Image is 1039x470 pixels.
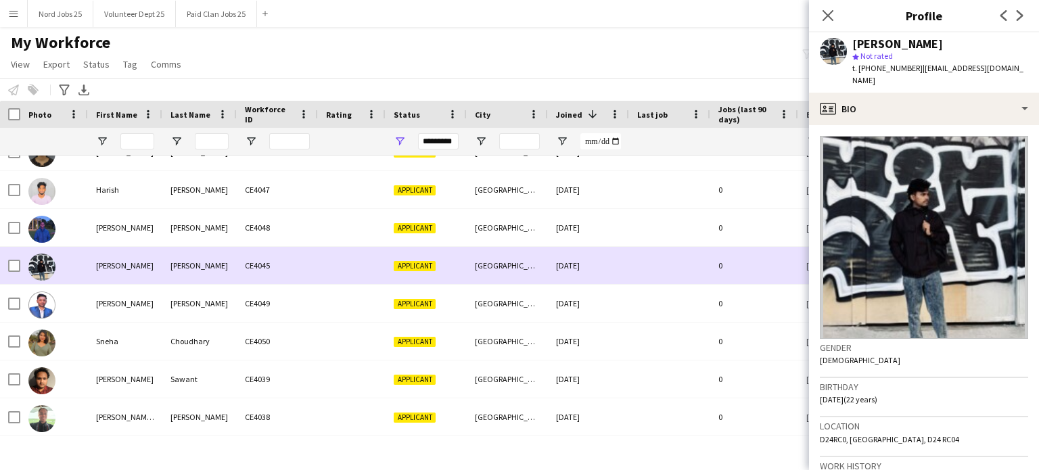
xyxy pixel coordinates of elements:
div: [PERSON_NAME] [162,398,237,436]
span: [DEMOGRAPHIC_DATA] [820,355,900,365]
a: Tag [118,55,143,73]
span: [DATE] (22 years) [820,394,877,404]
input: First Name Filter Input [120,133,154,149]
div: [PERSON_NAME] [162,247,237,284]
span: Applicant [394,375,436,385]
h3: Gender [820,342,1028,354]
span: Status [83,58,110,70]
div: 0 [710,247,798,284]
div: CE4049 [237,285,318,322]
div: [DATE] [548,247,629,284]
span: D24RC0, [GEOGRAPHIC_DATA], D24 RC04 [820,434,959,444]
span: My Workforce [11,32,110,53]
div: 0 [710,209,798,246]
div: [PERSON_NAME] [162,209,237,246]
span: Last Name [170,110,210,120]
span: Applicant [394,185,436,195]
div: [PERSON_NAME] [162,171,237,208]
div: [DATE] [548,171,629,208]
button: Open Filter Menu [170,135,183,147]
div: [GEOGRAPHIC_DATA] [467,209,548,246]
div: [DATE] [548,398,629,436]
div: Sawant [162,360,237,398]
div: [DATE] [548,323,629,360]
h3: Profile [809,7,1039,24]
input: Status Filter Input [418,133,459,149]
div: 0 [710,285,798,322]
div: [PERSON_NAME] [88,247,162,284]
span: t. [PHONE_NUMBER] [852,63,923,73]
a: View [5,55,35,73]
span: Applicant [394,413,436,423]
span: View [11,58,30,70]
div: CE4045 [237,247,318,284]
img: Mark Johnny Coelho [28,405,55,432]
div: [PERSON_NAME] [88,285,162,322]
img: Rohan Rajesh [28,216,55,243]
span: City [475,110,490,120]
input: Last Name Filter Input [195,133,229,149]
button: Open Filter Menu [245,135,257,147]
span: Jobs (last 90 days) [718,104,774,124]
span: Applicant [394,337,436,347]
div: [PERSON_NAME] [88,209,162,246]
div: [PERSON_NAME] [PERSON_NAME] [88,398,162,436]
input: Workforce ID Filter Input [269,133,310,149]
span: Status [394,110,420,120]
div: [DATE] [548,360,629,398]
button: Open Filter Menu [475,135,487,147]
div: [DATE] [548,209,629,246]
span: Email [806,110,828,120]
div: CE4048 [237,209,318,246]
span: | [EMAIL_ADDRESS][DOMAIN_NAME] [852,63,1023,85]
div: 0 [710,398,798,436]
div: Sneha [88,323,162,360]
span: Applicant [394,223,436,233]
a: Status [78,55,115,73]
div: [DATE] [548,285,629,322]
div: [PERSON_NAME] [88,360,162,398]
div: 0 [710,323,798,360]
div: [GEOGRAPHIC_DATA] 9 [467,398,548,436]
div: [GEOGRAPHIC_DATA] 4 [467,285,548,322]
div: CE4039 [237,360,318,398]
img: Sachu Kuriakose [28,254,55,281]
div: CE4050 [237,323,318,360]
img: Adwait Sawant [28,367,55,394]
div: [GEOGRAPHIC_DATA] [467,360,548,398]
div: [GEOGRAPHIC_DATA] [467,247,548,284]
img: Crew avatar or photo [820,136,1028,339]
input: City Filter Input [499,133,540,149]
div: [PERSON_NAME] [852,38,943,50]
a: Export [38,55,75,73]
a: Comms [145,55,187,73]
div: Harish [88,171,162,208]
div: [GEOGRAPHIC_DATA] [467,171,548,208]
span: Tag [123,58,137,70]
div: 0 [710,171,798,208]
button: Open Filter Menu [556,135,568,147]
app-action-btn: Advanced filters [56,82,72,98]
button: Open Filter Menu [806,135,818,147]
button: Nord Jobs 25 [28,1,93,27]
div: [GEOGRAPHIC_DATA] [467,323,548,360]
h3: Birthday [820,381,1028,393]
span: Not rated [860,51,893,61]
img: Shriraj Gunjal [28,291,55,319]
span: Applicant [394,299,436,309]
span: Comms [151,58,181,70]
span: Rating [326,110,352,120]
input: Joined Filter Input [580,133,621,149]
span: Export [43,58,70,70]
span: Workforce ID [245,104,294,124]
button: Open Filter Menu [96,135,108,147]
span: Last job [637,110,668,120]
img: Harish Kumar [28,178,55,205]
span: Joined [556,110,582,120]
div: Bio [809,93,1039,125]
button: Open Filter Menu [394,135,406,147]
div: [PERSON_NAME] [162,285,237,322]
h3: Location [820,420,1028,432]
div: Choudhary [162,323,237,360]
span: Applicant [394,261,436,271]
